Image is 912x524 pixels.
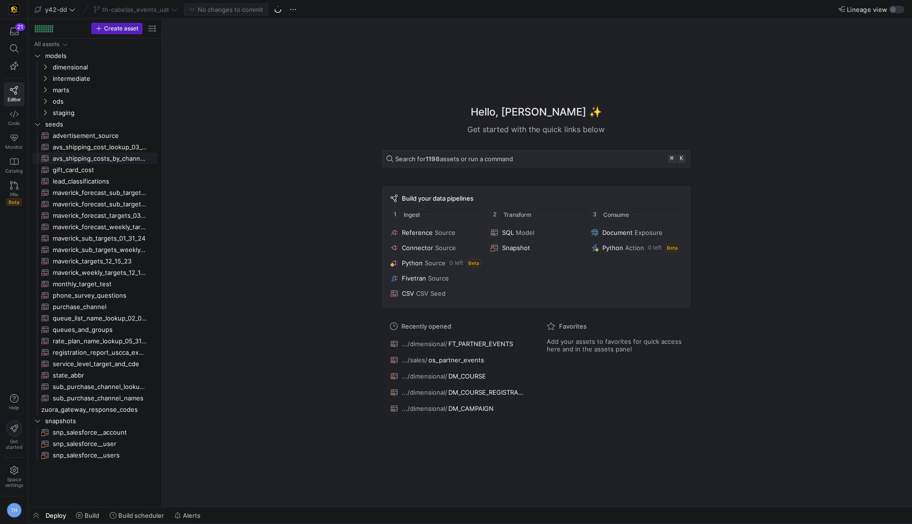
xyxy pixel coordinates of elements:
[4,82,24,106] a: Editor
[448,372,486,380] span: DM_COURSE
[32,301,158,312] div: Press SPACE to select this row.
[32,50,158,61] div: Press SPACE to select this row.
[32,210,158,221] div: Press SPACE to select this row.
[53,244,147,255] span: maverick_sub_targets_weekly_01_31_24​​​​​​
[15,23,25,31] div: 21
[32,244,158,255] div: Press SPACE to select this row.
[45,50,156,61] span: models
[402,356,427,364] span: .../sales/
[635,229,663,236] span: Exposure
[428,356,484,364] span: os_partner_events
[53,381,147,392] span: sub_purchase_channel_lookup_01_24_24​​​​​​
[32,130,158,141] div: Press SPACE to select this row.
[32,301,158,312] a: purchase_channel​​​​​​
[9,5,19,14] img: https://storage.googleapis.com/y42-prod-data-exchange/images/uAsz27BndGEK0hZWDFeOjoxA7jCwgK9jE472...
[34,41,59,48] div: All assets
[402,388,447,396] span: .../dimensional/
[4,417,24,454] button: Getstarted
[32,381,158,392] div: Press SPACE to select this row.
[8,120,20,126] span: Code
[53,347,147,358] span: registration_report_uscca_expo_2023​​​​​​
[53,427,147,438] span: snp_salesforce__account​​​​​​​
[402,340,447,348] span: .../dimensional/
[53,142,147,153] span: avs_shipping_cost_lookup_03_15_24​​​​​​
[32,324,158,335] a: queues_and_groups​​​​​​
[32,198,158,210] a: maverick_forecast_sub_targets_weekly_03_25_24​​​​​​
[85,512,99,519] span: Build
[32,267,158,278] a: maverick_weekly_targets_12_15_23​​​​​​
[448,405,494,412] span: DM_CAMPAIGN
[32,39,158,50] div: Press SPACE to select this row.
[32,392,158,404] div: Press SPACE to select this row.
[53,96,156,107] span: ods
[32,221,158,233] a: maverick_forecast_weekly_targets_03_25_24​​​​​​
[435,244,456,252] span: Source
[32,84,158,96] div: Press SPACE to select this row.
[72,507,104,524] button: Build
[402,372,447,380] span: .../dimensional/
[648,244,662,251] span: 0 left
[402,405,447,412] span: .../dimensional/
[32,175,158,187] a: lead_classifications​​​​​​
[467,259,481,267] span: Beta
[547,338,683,353] span: Add your assets to favorites for quick access here and in the assets panel
[32,153,158,164] div: Press SPACE to select this row.
[32,358,158,369] a: service_level_target_and_cde​​​​​​
[53,199,147,210] span: maverick_forecast_sub_targets_weekly_03_25_24​​​​​​
[32,255,158,267] a: maverick_targets_12_15_23​​​​​​
[32,175,158,187] div: Press SPACE to select this row.
[53,336,147,347] span: rate_plan_name_lookup_05_31_23​​​​​​
[32,335,158,347] a: rate_plan_name_lookup_05_31_23​​​​​​
[53,450,147,461] span: snp_salesforce__users​​​​​​​
[5,476,23,488] span: Space settings
[502,229,514,236] span: SQL
[32,164,158,175] a: gift_card_cost​​​​​​
[516,229,534,236] span: Model
[32,404,158,415] a: zuora_gateway_response_codes​​​​​​
[389,272,483,284] button: FivetranSource
[32,415,158,427] div: Press SPACE to select this row.
[5,168,23,174] span: Catalog
[32,61,158,73] div: Press SPACE to select this row.
[32,381,158,392] a: sub_purchase_channel_lookup_01_24_24​​​​​​
[402,244,433,252] span: Connector
[53,107,156,118] span: staging
[32,438,158,449] div: Press SPACE to select this row.
[91,23,142,34] button: Create asset
[32,187,158,198] a: maverick_forecast_sub_targets_03_25_24​​​​​​
[32,312,158,324] a: queue_list_name_lookup_02_02_24​​​​​​
[32,141,158,153] a: avs_shipping_cost_lookup_03_15_24​​​​​​
[53,267,147,278] span: maverick_weekly_targets_12_15_23​​​​​​
[435,229,456,236] span: Source
[402,229,433,236] span: Reference
[53,187,147,198] span: maverick_forecast_sub_targets_03_25_24​​​​​​
[32,438,158,449] a: snp_salesforce__user​​​​​​​
[6,198,22,206] span: Beta
[32,449,158,461] a: snp_salesforce__users​​​​​​​
[105,507,168,524] button: Build scheduler
[32,244,158,255] a: maverick_sub_targets_weekly_01_31_24​​​​​​
[6,438,22,450] span: Get started
[32,118,158,130] div: Press SPACE to select this row.
[53,130,147,141] span: advertisement_source​​​​​​
[389,242,483,253] button: ConnectorSource
[589,227,684,238] button: DocumentExposure
[32,449,158,461] div: Press SPACE to select this row.
[7,503,22,518] div: TH
[32,187,158,198] div: Press SPACE to select this row.
[382,150,690,167] button: Search for1198assets or run a command⌘k
[388,402,528,415] button: .../dimensional/DM_CAMPAIGN
[170,507,205,524] button: Alerts
[32,107,158,118] div: Press SPACE to select this row.
[602,229,633,236] span: Document
[53,359,147,369] span: service_level_target_and_cde​​​​​​
[4,462,24,492] a: Spacesettings
[104,25,138,32] span: Create asset
[32,3,78,16] button: y42-dd
[53,210,147,221] span: maverick_forecast_targets_03_25_24​​​​​​
[32,73,158,84] div: Press SPACE to select this row.
[382,124,690,135] div: Get started with the quick links below
[53,256,147,267] span: maverick_targets_12_15_23​​​​​​
[389,227,483,238] button: ReferenceSource
[32,130,158,141] a: advertisement_source​​​​​​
